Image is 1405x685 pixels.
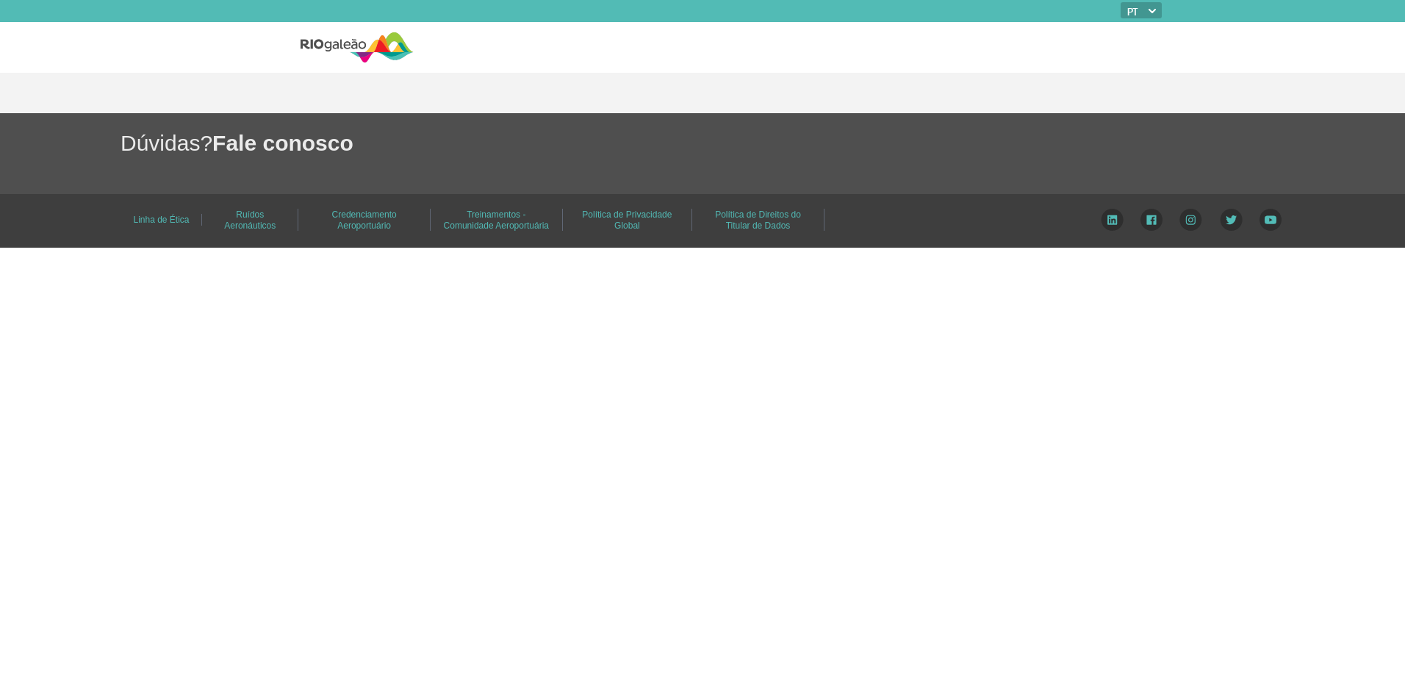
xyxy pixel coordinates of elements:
img: YouTube [1260,209,1282,231]
img: Twitter [1220,209,1243,231]
a: Credenciamento Aeroportuário [332,204,397,236]
a: Linha de Ética [133,209,189,230]
span: Fale conosco [212,131,353,155]
a: Treinamentos - Comunidade Aeroportuária [444,204,549,236]
h1: Dúvidas? [121,128,1405,158]
a: Política de Privacidade Global [582,204,672,236]
a: Ruídos Aeronáuticos [224,204,276,236]
img: LinkedIn [1101,209,1124,231]
img: Instagram [1179,209,1202,231]
img: Facebook [1140,209,1163,231]
a: Política de Direitos do Titular de Dados [715,204,801,236]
